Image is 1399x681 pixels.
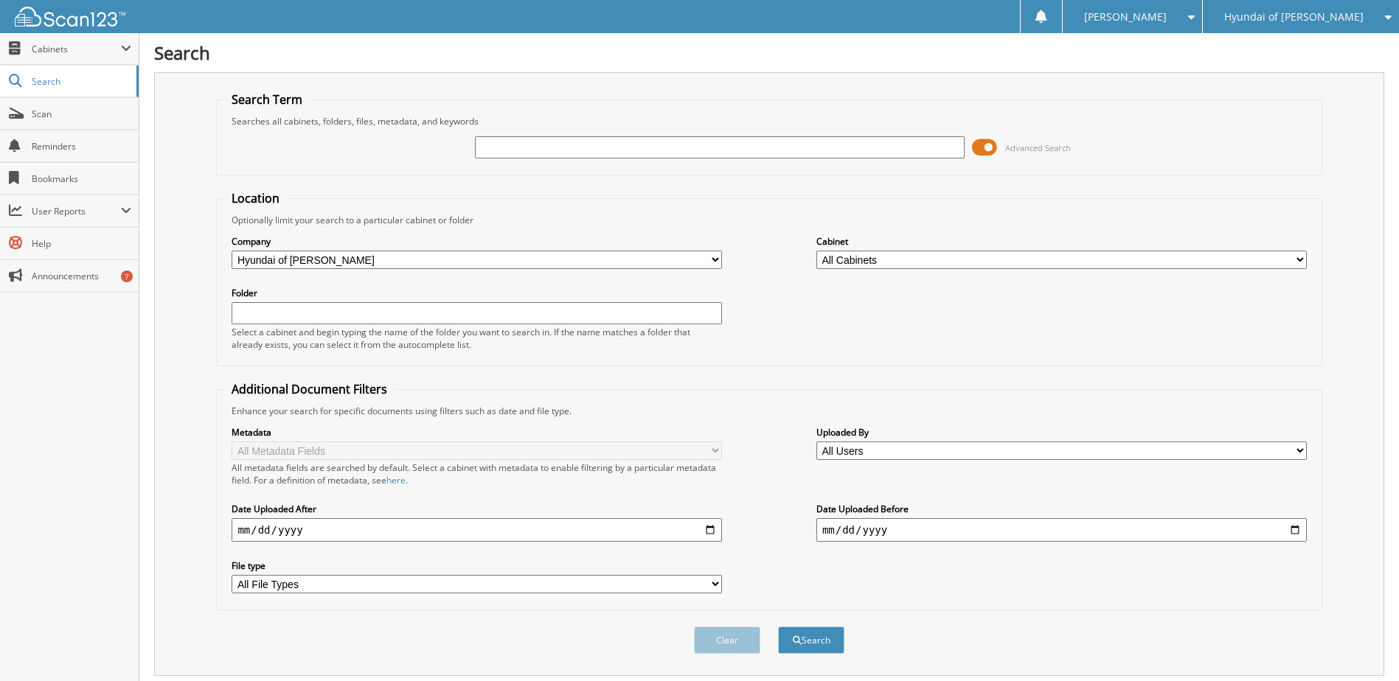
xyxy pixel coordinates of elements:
label: Folder [232,287,722,299]
h1: Search [154,41,1384,65]
span: Bookmarks [32,172,131,185]
label: Date Uploaded Before [816,503,1307,515]
span: Cabinets [32,43,121,55]
div: Enhance your search for specific documents using filters such as date and file type. [224,405,1313,417]
label: Uploaded By [816,426,1307,439]
input: start [232,518,722,542]
span: Hyundai of [PERSON_NAME] [1224,13,1364,21]
label: Cabinet [816,235,1307,248]
span: Scan [32,108,131,120]
div: Select a cabinet and begin typing the name of the folder you want to search in. If the name match... [232,326,722,351]
div: Optionally limit your search to a particular cabinet or folder [224,214,1313,226]
label: Company [232,235,722,248]
legend: Location [224,190,287,206]
span: Advanced Search [1005,142,1071,153]
span: User Reports [32,205,121,217]
button: Clear [694,626,760,654]
span: [PERSON_NAME] [1084,13,1167,21]
div: All metadata fields are searched by default. Select a cabinet with metadata to enable filtering b... [232,461,722,486]
legend: Additional Document Filters [224,381,395,397]
span: Announcements [32,270,131,282]
input: end [816,518,1307,542]
label: Date Uploaded After [232,503,722,515]
legend: Search Term [224,91,310,108]
img: scan123-logo-white.svg [15,7,125,27]
span: Search [32,75,129,88]
a: here [386,474,406,486]
span: Help [32,237,131,250]
button: Search [778,626,844,654]
div: Searches all cabinets, folders, files, metadata, and keywords [224,115,1313,128]
span: Reminders [32,140,131,153]
label: Metadata [232,426,722,439]
label: File type [232,559,722,572]
div: 7 [121,270,133,282]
